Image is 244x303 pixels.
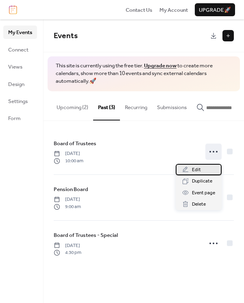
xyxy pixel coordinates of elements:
[56,62,232,85] span: This site is currently using the free tier. to create more calendars, show more than 10 events an...
[52,91,93,120] button: Upcoming (2)
[3,60,37,73] a: Views
[3,95,37,107] a: Settings
[8,97,28,105] span: Settings
[120,91,152,120] button: Recurring
[192,200,206,208] span: Delete
[54,157,83,165] span: 10:00 am
[159,6,188,14] a: My Account
[54,185,88,193] span: Pension Board
[3,112,37,125] a: Form
[195,3,235,16] button: Upgrade🚀
[199,6,231,14] span: Upgrade 🚀
[8,63,22,71] span: Views
[152,91,192,120] button: Submissions
[54,150,83,157] span: [DATE]
[54,242,81,249] span: [DATE]
[8,28,32,37] span: My Events
[54,185,88,194] a: Pension Board
[3,77,37,90] a: Design
[192,166,201,174] span: Edit
[54,196,81,203] span: [DATE]
[93,91,120,120] button: Past (3)
[54,140,96,148] span: Board of Trustees
[126,6,152,14] a: Contact Us
[192,177,212,185] span: Duplicate
[3,43,37,56] a: Connect
[8,80,24,88] span: Design
[54,203,81,211] span: 9:00 am
[54,231,118,240] a: Board of Trustees - Special
[54,249,81,256] span: 4:30 pm
[8,46,28,54] span: Connect
[3,26,37,39] a: My Events
[9,5,17,14] img: logo
[54,28,78,43] span: Events
[8,114,21,122] span: Form
[192,189,215,197] span: Event page
[144,60,176,71] a: Upgrade now
[54,139,96,148] a: Board of Trustees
